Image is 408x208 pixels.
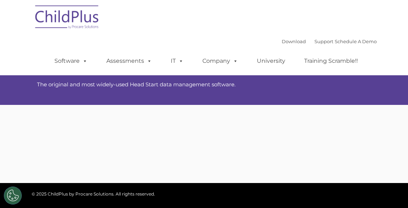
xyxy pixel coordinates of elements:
span: The original and most widely-used Head Start data management software. [37,81,235,88]
a: Support [314,39,333,44]
a: Download [282,39,306,44]
img: ChildPlus by Procare Solutions [32,0,103,36]
a: Software [47,54,95,68]
a: IT [164,54,191,68]
a: Schedule A Demo [335,39,377,44]
button: Cookies Settings [4,187,22,204]
span: © 2025 ChildPlus by Procare Solutions. All rights reserved. [32,191,155,197]
a: Assessments [99,54,159,68]
font: | [282,39,377,44]
a: University [250,54,292,68]
a: Training Scramble!! [297,54,365,68]
a: Company [195,54,245,68]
